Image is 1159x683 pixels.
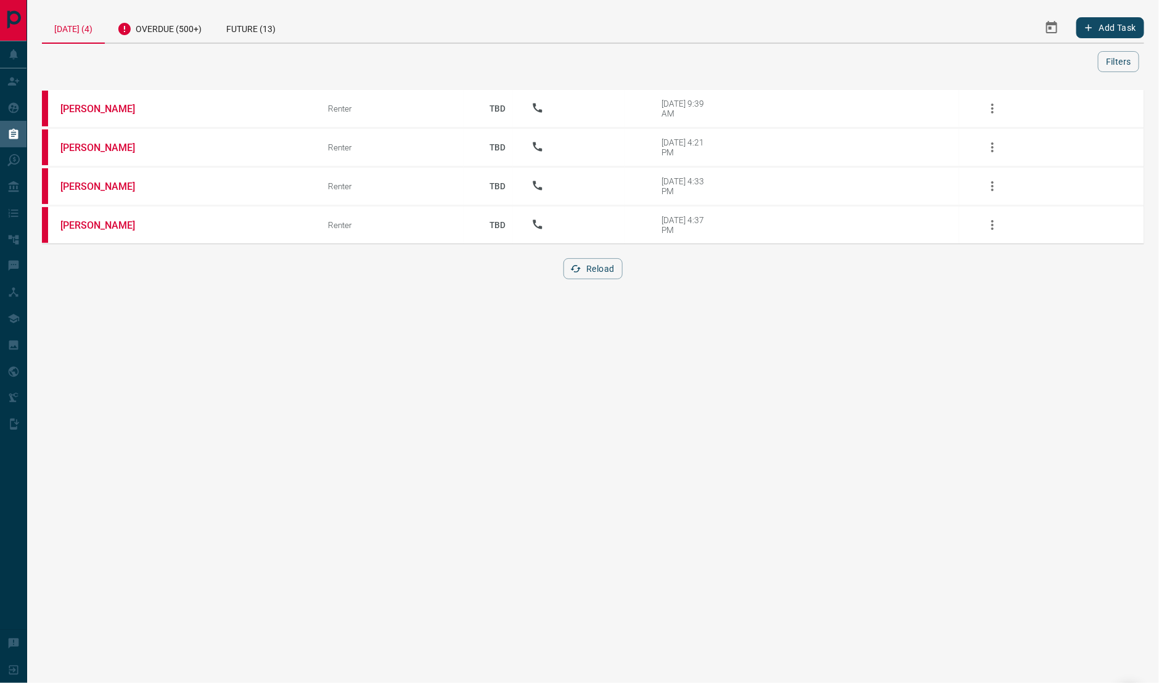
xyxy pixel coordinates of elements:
a: [PERSON_NAME] [60,181,153,192]
div: Future (13) [214,12,288,43]
p: TBD [482,131,513,164]
div: Renter [328,220,464,230]
button: Filters [1098,51,1139,72]
button: Select Date Range [1037,13,1067,43]
p: TBD [482,170,513,203]
a: [PERSON_NAME] [60,219,153,231]
div: property.ca [42,207,48,243]
button: Add Task [1076,17,1144,38]
div: Overdue (500+) [105,12,214,43]
p: TBD [482,208,513,242]
div: [DATE] 4:37 PM [661,215,714,235]
div: [DATE] 4:33 PM [661,176,714,196]
p: TBD [482,92,513,125]
div: property.ca [42,168,48,204]
div: Renter [328,104,464,113]
div: property.ca [42,91,48,126]
a: [PERSON_NAME] [60,103,153,115]
div: [DATE] 9:39 AM [661,99,714,118]
button: Reload [563,258,622,279]
div: Renter [328,181,464,191]
a: [PERSON_NAME] [60,142,153,153]
div: [DATE] 4:21 PM [661,137,714,157]
div: Renter [328,142,464,152]
div: property.ca [42,129,48,165]
div: [DATE] (4) [42,12,105,44]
